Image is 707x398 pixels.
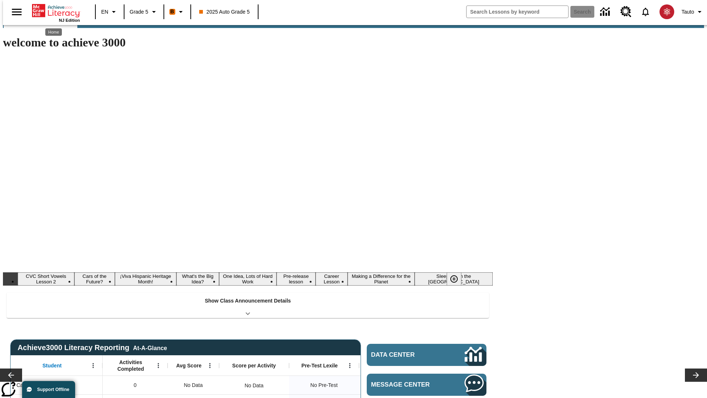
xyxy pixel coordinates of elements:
input: search field [467,6,568,18]
button: Select a new avatar [655,2,679,21]
span: No Data [180,378,206,393]
button: Slide 4 What's the Big Idea? [176,272,219,286]
span: Support Offline [37,387,69,392]
button: Slide 6 Pre-release lesson [277,272,316,286]
button: Slide 1 CVC Short Vowels Lesson 2 [18,272,74,286]
div: Home [45,28,62,36]
button: Boost Class color is orange. Change class color [166,5,188,18]
div: 0, Cat, Sautoen [103,376,168,394]
span: Pre-Test Lexile [302,362,338,369]
button: Open Menu [88,360,99,371]
span: Achieve3000 Literacy Reporting [18,343,167,352]
button: Slide 9 Sleepless in the Animal Kingdom [415,272,493,286]
button: Language: EN, Select a language [98,5,122,18]
span: Activities Completed [106,359,155,372]
button: Slide 3 ¡Viva Hispanic Heritage Month! [115,272,176,286]
div: Show Class Announcement Details [7,293,489,318]
span: 0 [134,381,137,389]
a: Notifications [636,2,655,21]
button: Profile/Settings [679,5,707,18]
span: EN [101,8,108,16]
span: Avg Score [176,362,201,369]
body: Maximum 600 characters Press Escape to exit toolbar Press Alt + F10 to reach toolbar [3,6,108,13]
div: Pause [447,272,469,286]
span: Tauto [682,8,694,16]
button: Open Menu [153,360,164,371]
a: Data Center [596,2,616,22]
a: Home [32,3,80,18]
span: NJ Edition [59,18,80,22]
div: No Data, Cat, Sautoen [241,378,267,393]
button: Open Menu [344,360,355,371]
button: Slide 5 One Idea, Lots of Hard Work [219,272,277,286]
button: Slide 7 Career Lesson [316,272,348,286]
button: Pause [447,272,461,286]
span: Score per Activity [232,362,276,369]
button: Support Offline [22,381,75,398]
span: Student [42,362,61,369]
span: B [170,7,174,16]
a: Resource Center, Will open in new tab [616,2,636,22]
button: Grade: Grade 5, Select a grade [127,5,161,18]
div: At-A-Glance [133,343,167,352]
button: Open Menu [204,360,215,371]
button: Lesson carousel, Next [685,369,707,382]
a: Message Center [367,374,486,396]
button: Open side menu [6,1,28,23]
div: No Data, Cat, Sautoen [168,376,219,394]
p: Show Class Announcement Details [205,297,291,305]
p: Auto class announcement [DATE] 07:53:00 [3,6,108,13]
span: Message Center [371,381,443,388]
a: Data Center [367,344,486,366]
span: Grade 5 [130,8,148,16]
span: 2025 Auto Grade 5 [199,8,250,16]
div: Home [32,3,80,22]
button: Slide 8 Making a Difference for the Planet [348,272,415,286]
h1: welcome to achieve 3000 [3,36,493,49]
img: avatar image [659,4,674,19]
span: No Pre-Test, Cat, Sautoen [310,381,338,389]
button: Slide 2 Cars of the Future? [74,272,115,286]
span: Data Center [371,351,440,359]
